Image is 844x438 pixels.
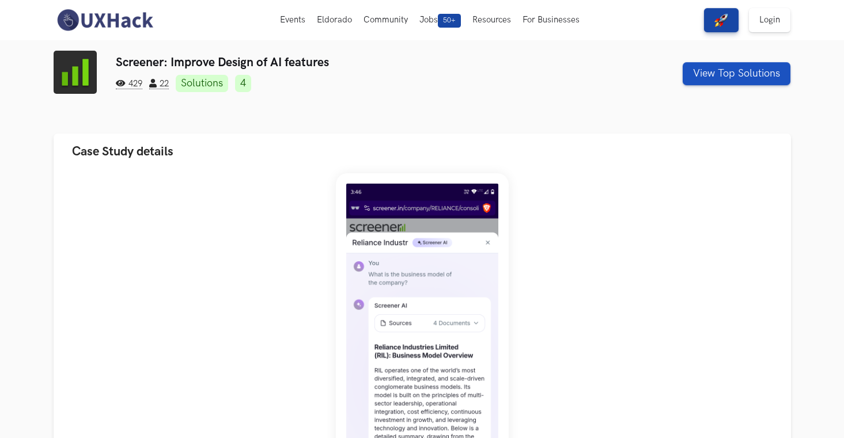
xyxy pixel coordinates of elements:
[683,62,790,85] button: View Top Solutions
[116,79,142,89] span: 429
[149,79,169,89] span: 22
[116,55,604,70] h3: Screener: Improve Design of AI features
[176,75,228,92] a: Solutions
[749,8,790,32] a: Login
[438,14,461,28] span: 50+
[54,51,97,94] img: Screener logo
[54,134,791,170] button: Case Study details
[235,75,251,92] a: 4
[714,13,728,27] img: rocket
[54,8,156,32] img: UXHack-logo.png
[72,144,173,159] span: Case Study details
